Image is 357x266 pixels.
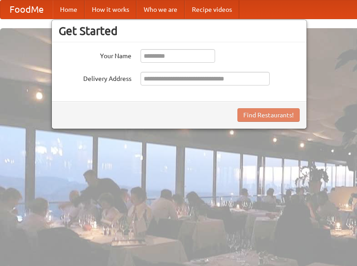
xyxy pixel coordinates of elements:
[185,0,239,19] a: Recipe videos
[136,0,185,19] a: Who we are
[0,0,53,19] a: FoodMe
[85,0,136,19] a: How it works
[237,108,300,122] button: Find Restaurants!
[53,0,85,19] a: Home
[59,49,131,60] label: Your Name
[59,24,300,38] h3: Get Started
[59,72,131,83] label: Delivery Address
